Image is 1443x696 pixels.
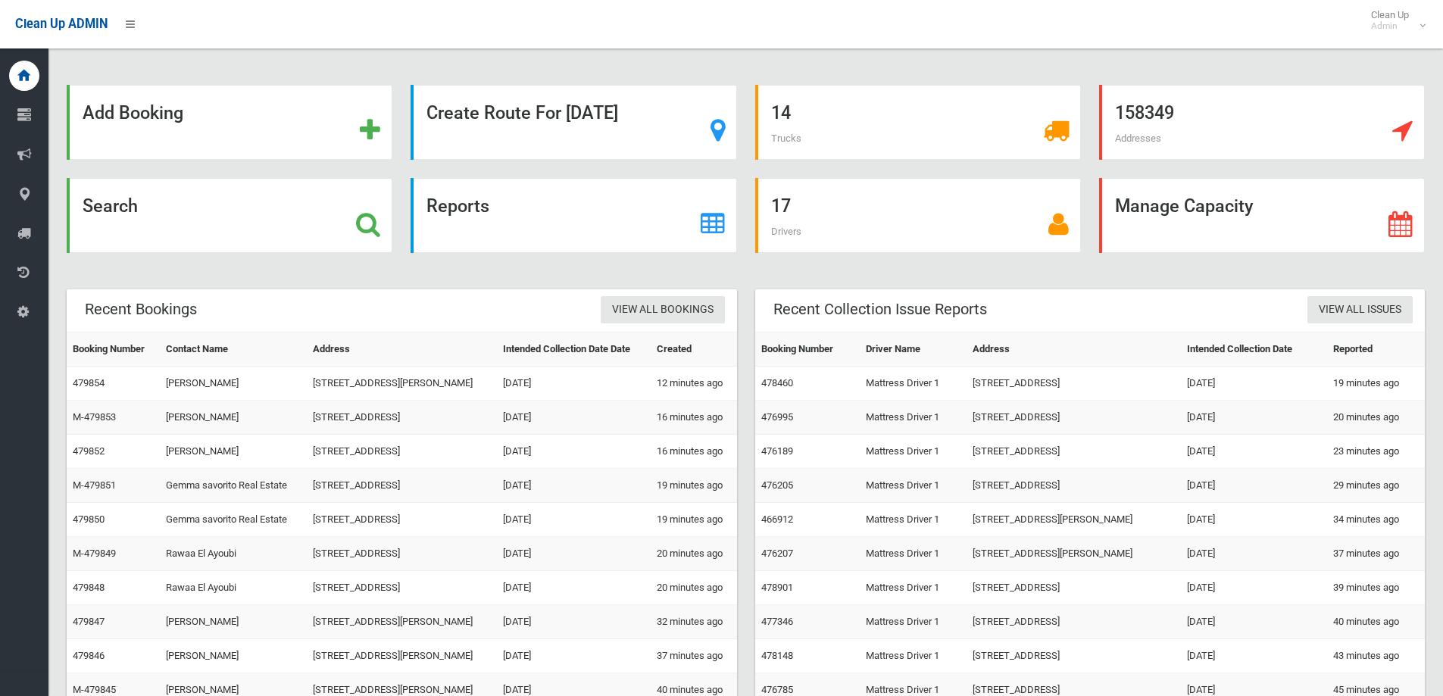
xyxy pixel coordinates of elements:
a: M-479849 [73,548,116,559]
th: Booking Number [755,332,860,367]
a: 478148 [761,650,793,661]
strong: Reports [426,195,489,217]
td: Mattress Driver 1 [860,401,967,435]
a: 476189 [761,445,793,457]
td: [DATE] [1181,401,1327,435]
a: 14 Trucks [755,85,1081,160]
td: [DATE] [497,435,651,469]
a: 479854 [73,377,105,389]
td: 20 minutes ago [1327,401,1425,435]
header: Recent Bookings [67,295,215,324]
th: Driver Name [860,332,967,367]
span: Trucks [771,133,801,144]
td: [STREET_ADDRESS] [967,605,1181,639]
a: M-479853 [73,411,116,423]
td: 37 minutes ago [651,639,737,673]
td: Mattress Driver 1 [860,571,967,605]
td: [DATE] [497,639,651,673]
a: Manage Capacity [1099,178,1425,253]
td: [DATE] [1181,503,1327,537]
td: [DATE] [1181,639,1327,673]
a: Add Booking [67,85,392,160]
th: Reported [1327,332,1425,367]
td: [DATE] [497,469,651,503]
a: 478901 [761,582,793,593]
a: 479852 [73,445,105,457]
td: 29 minutes ago [1327,469,1425,503]
td: [DATE] [1181,469,1327,503]
td: [PERSON_NAME] [160,605,307,639]
th: Intended Collection Date [1181,332,1327,367]
td: Gemma savorito Real Estate [160,469,307,503]
a: 477346 [761,616,793,627]
a: 476207 [761,548,793,559]
a: 466912 [761,513,793,525]
td: Rawaa El Ayoubi [160,571,307,605]
td: 19 minutes ago [1327,367,1425,401]
td: 39 minutes ago [1327,571,1425,605]
strong: 14 [771,102,791,123]
td: [DATE] [497,401,651,435]
td: 23 minutes ago [1327,435,1425,469]
td: 20 minutes ago [651,571,737,605]
td: [STREET_ADDRESS] [307,401,497,435]
a: M-479851 [73,479,116,491]
td: [DATE] [497,571,651,605]
td: 20 minutes ago [651,537,737,571]
span: Drivers [771,226,801,237]
td: [STREET_ADDRESS][PERSON_NAME] [967,503,1181,537]
td: [DATE] [1181,435,1327,469]
header: Recent Collection Issue Reports [755,295,1005,324]
td: [DATE] [497,537,651,571]
td: [DATE] [1181,537,1327,571]
td: [PERSON_NAME] [160,639,307,673]
td: Mattress Driver 1 [860,367,967,401]
td: 19 minutes ago [651,503,737,537]
th: Booking Number [67,332,160,367]
th: Created [651,332,737,367]
strong: Manage Capacity [1115,195,1253,217]
td: 16 minutes ago [651,435,737,469]
td: Mattress Driver 1 [860,639,967,673]
td: [DATE] [497,367,651,401]
td: Mattress Driver 1 [860,503,967,537]
td: [STREET_ADDRESS] [967,639,1181,673]
td: [DATE] [1181,571,1327,605]
a: View All Bookings [601,296,725,324]
td: [STREET_ADDRESS] [967,401,1181,435]
a: 479847 [73,616,105,627]
a: M-479845 [73,684,116,695]
td: [STREET_ADDRESS][PERSON_NAME] [307,367,497,401]
td: [PERSON_NAME] [160,401,307,435]
small: Admin [1371,20,1409,32]
td: Rawaa El Ayoubi [160,537,307,571]
td: [STREET_ADDRESS] [307,435,497,469]
td: [STREET_ADDRESS] [967,435,1181,469]
td: [STREET_ADDRESS] [307,571,497,605]
a: 479850 [73,513,105,525]
td: [STREET_ADDRESS] [307,537,497,571]
a: Reports [411,178,736,253]
td: [PERSON_NAME] [160,435,307,469]
td: [DATE] [1181,605,1327,639]
td: Mattress Driver 1 [860,537,967,571]
strong: Create Route For [DATE] [426,102,618,123]
td: Mattress Driver 1 [860,605,967,639]
a: View All Issues [1307,296,1413,324]
td: [DATE] [497,503,651,537]
td: 37 minutes ago [1327,537,1425,571]
td: [STREET_ADDRESS] [307,469,497,503]
td: 34 minutes ago [1327,503,1425,537]
strong: 158349 [1115,102,1174,123]
td: 43 minutes ago [1327,639,1425,673]
td: [DATE] [497,605,651,639]
a: 476785 [761,684,793,695]
td: [STREET_ADDRESS] [967,469,1181,503]
a: 479848 [73,582,105,593]
td: [STREET_ADDRESS] [307,503,497,537]
a: 479846 [73,650,105,661]
td: 40 minutes ago [1327,605,1425,639]
td: Mattress Driver 1 [860,435,967,469]
td: [STREET_ADDRESS] [967,367,1181,401]
td: 32 minutes ago [651,605,737,639]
